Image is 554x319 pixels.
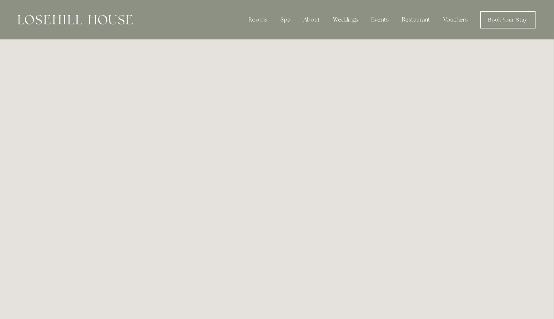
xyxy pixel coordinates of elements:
[365,12,394,27] div: Events
[18,15,133,24] img: Losehill House
[437,12,474,27] a: Vouchers
[327,12,364,27] div: Weddings
[480,11,535,28] a: Book Your Stay
[275,12,296,27] div: Spa
[396,12,436,27] div: Restaurant
[298,12,326,27] div: About
[243,12,273,27] div: Rooms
